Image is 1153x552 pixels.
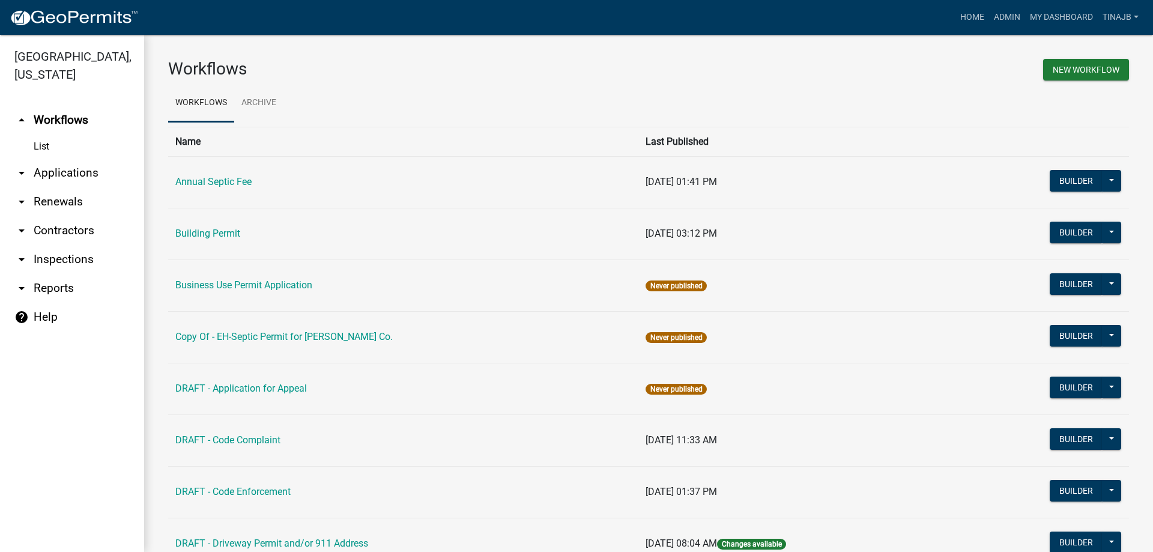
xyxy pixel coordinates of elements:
[14,113,29,127] i: arrow_drop_up
[646,434,717,446] span: [DATE] 11:33 AM
[1050,480,1103,502] button: Builder
[175,538,368,549] a: DRAFT - Driveway Permit and/or 911 Address
[638,127,952,156] th: Last Published
[646,538,717,549] span: [DATE] 08:04 AM
[1050,222,1103,243] button: Builder
[1098,6,1143,29] a: Tinajb
[646,176,717,187] span: [DATE] 01:41 PM
[646,228,717,239] span: [DATE] 03:12 PM
[989,6,1025,29] a: Admin
[646,384,706,395] span: Never published
[175,228,240,239] a: Building Permit
[175,434,280,446] a: DRAFT - Code Complaint
[1025,6,1098,29] a: My Dashboard
[717,539,785,550] span: Changes available
[646,332,706,343] span: Never published
[1043,59,1129,80] button: New Workflow
[1050,170,1103,192] button: Builder
[1050,428,1103,450] button: Builder
[175,486,291,497] a: DRAFT - Code Enforcement
[168,84,234,123] a: Workflows
[646,486,717,497] span: [DATE] 01:37 PM
[955,6,989,29] a: Home
[14,310,29,324] i: help
[14,252,29,267] i: arrow_drop_down
[234,84,283,123] a: Archive
[168,127,638,156] th: Name
[175,383,307,394] a: DRAFT - Application for Appeal
[14,281,29,296] i: arrow_drop_down
[646,281,706,291] span: Never published
[175,279,312,291] a: Business Use Permit Application
[175,331,393,342] a: Copy Of - EH-Septic Permit for [PERSON_NAME] Co.
[14,223,29,238] i: arrow_drop_down
[1050,273,1103,295] button: Builder
[1050,377,1103,398] button: Builder
[168,59,640,79] h3: Workflows
[14,195,29,209] i: arrow_drop_down
[14,166,29,180] i: arrow_drop_down
[175,176,252,187] a: Annual Septic Fee
[1050,325,1103,347] button: Builder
